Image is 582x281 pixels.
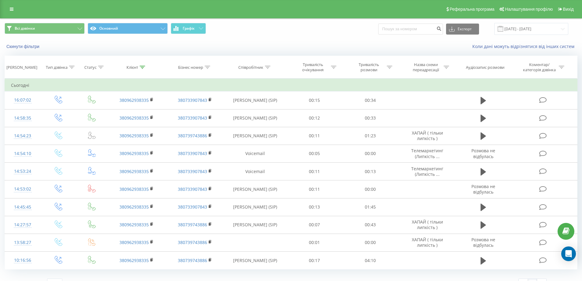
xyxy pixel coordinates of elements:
input: Пошук за номером [378,24,443,35]
button: Графік [171,23,206,34]
a: 380962938335 [119,97,149,103]
div: 14:53:02 [11,183,35,195]
div: 14:58:35 [11,112,35,124]
td: [PERSON_NAME] (SIP) [224,109,287,127]
div: Бізнес номер [178,65,203,70]
div: [PERSON_NAME] [6,65,37,70]
td: ХАПАЙ ( тільки липкість ) [398,234,456,251]
td: 01:45 [342,198,398,216]
td: 00:33 [342,109,398,127]
td: [PERSON_NAME] (SIP) [224,127,287,145]
div: Співробітник [238,65,263,70]
td: 00:00 [342,145,398,162]
a: 380962938335 [119,222,149,227]
td: [PERSON_NAME] (SIP) [224,216,287,234]
td: 00:11 [287,163,342,180]
span: Вихід [563,7,574,12]
td: ХАПАЙ ( тільки липкість ) [398,216,456,234]
td: Сьогодні [5,79,577,91]
td: 00:13 [342,163,398,180]
div: Статус [84,65,97,70]
a: 380733907843 [178,168,207,174]
td: 00:00 [342,180,398,198]
span: Телемаркетинг (Липкість ... [411,166,443,177]
td: Voicemail [224,145,287,162]
a: 380733907843 [178,115,207,121]
div: 16:07:02 [11,94,35,106]
div: Тип дзвінка [46,65,68,70]
a: 380739743886 [178,257,207,263]
a: 380739743886 [178,222,207,227]
span: Налаштування профілю [505,7,553,12]
a: 380739743886 [178,133,207,139]
button: Скинути фільтри [5,44,42,49]
div: Клієнт [126,65,138,70]
button: Всі дзвінки [5,23,85,34]
td: ХАПАЙ ( тільки липкість ) [398,127,456,145]
td: 04:10 [342,252,398,269]
a: 380739743886 [178,239,207,245]
td: 00:00 [342,234,398,251]
a: Коли дані можуть відрізнятися вiд інших систем [472,43,577,49]
span: Графік [183,26,195,31]
a: 380962938335 [119,133,149,139]
div: Тривалість розмови [353,62,385,72]
td: [PERSON_NAME] (SIP) [224,180,287,198]
a: 380962938335 [119,115,149,121]
td: 01:23 [342,127,398,145]
td: 00:11 [287,127,342,145]
a: 380962938335 [119,168,149,174]
div: Коментар/категорія дзвінка [522,62,557,72]
div: Аудіозапис розмови [466,65,504,70]
a: 380733907843 [178,97,207,103]
button: Основний [88,23,168,34]
a: 380962938335 [119,204,149,210]
td: 00:15 [287,91,342,109]
a: 380962938335 [119,257,149,263]
td: 00:17 [287,252,342,269]
td: 00:12 [287,109,342,127]
a: 380962938335 [119,186,149,192]
a: 380733907843 [178,186,207,192]
a: 380962938335 [119,150,149,156]
td: 00:01 [287,234,342,251]
td: Voicemail [224,163,287,180]
td: [PERSON_NAME] (SIP) [224,198,287,216]
td: 00:07 [287,216,342,234]
div: 14:45:45 [11,201,35,213]
div: Тривалість очікування [297,62,329,72]
span: Всі дзвінки [15,26,35,31]
div: 13:58:27 [11,237,35,249]
span: Реферальна програма [450,7,495,12]
a: 380733907843 [178,204,207,210]
span: Телемаркетинг (Липкість ... [411,148,443,159]
td: 00:43 [342,216,398,234]
td: 00:11 [287,180,342,198]
div: 14:54:23 [11,130,35,142]
div: 14:27:57 [11,219,35,231]
td: [PERSON_NAME] (SIP) [224,91,287,109]
a: 380962938335 [119,239,149,245]
div: 14:53:24 [11,165,35,177]
td: 00:13 [287,198,342,216]
div: Open Intercom Messenger [561,246,576,261]
td: [PERSON_NAME] (SIP) [224,252,287,269]
span: Розмова не відбулась [471,237,495,248]
div: Назва схеми переадресації [409,62,442,72]
div: 10:16:56 [11,254,35,266]
button: Експорт [446,24,479,35]
div: 14:54:10 [11,148,35,160]
td: 00:05 [287,145,342,162]
span: Розмова не відбулась [471,148,495,159]
a: 380733907843 [178,150,207,156]
td: 00:34 [342,91,398,109]
span: Розмова не відбулась [471,183,495,195]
